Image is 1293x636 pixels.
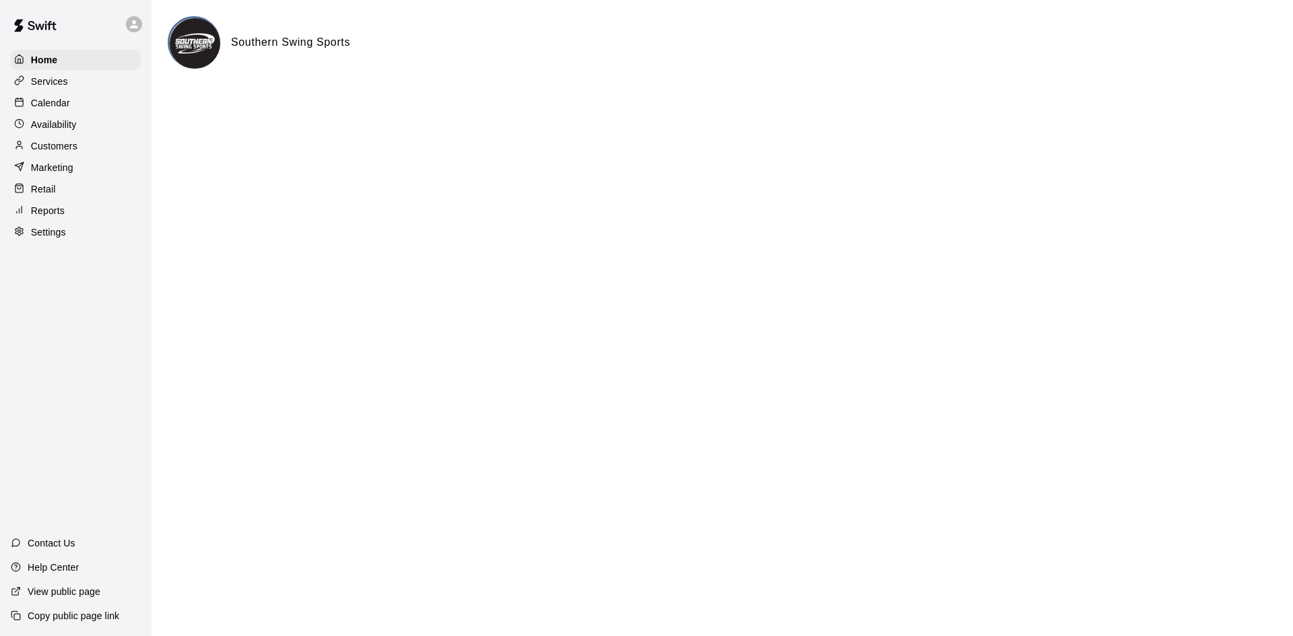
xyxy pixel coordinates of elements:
p: Settings [31,225,66,239]
a: Home [11,50,141,70]
p: Calendar [31,96,70,110]
p: Customers [31,139,77,153]
a: Retail [11,179,141,199]
p: Help Center [28,561,79,574]
p: Contact Us [28,536,75,550]
p: Availability [31,118,77,131]
p: Home [31,53,58,67]
p: Retail [31,182,56,196]
img: Southern Swing Sports logo [170,18,220,69]
p: Copy public page link [28,609,119,623]
p: View public page [28,585,100,598]
a: Availability [11,114,141,135]
h6: Southern Swing Sports [231,34,350,51]
p: Services [31,75,68,88]
p: Marketing [31,161,73,174]
a: Settings [11,222,141,242]
a: Calendar [11,93,141,113]
a: Services [11,71,141,92]
a: Customers [11,136,141,156]
p: Reports [31,204,65,217]
a: Marketing [11,157,141,178]
a: Reports [11,201,141,221]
